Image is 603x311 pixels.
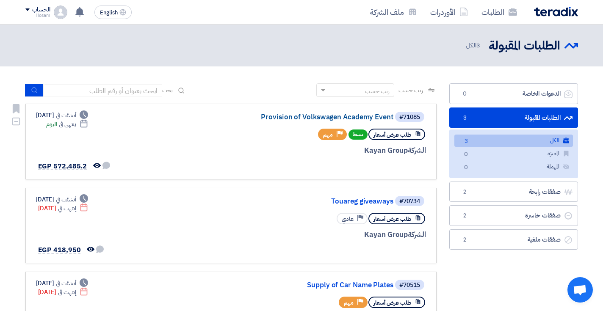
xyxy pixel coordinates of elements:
span: EGP 572,485.2 [38,161,87,171]
a: صفقات خاسرة2 [449,205,578,226]
div: Kayan Group [222,145,426,156]
div: #70515 [399,282,420,288]
a: Open chat [567,277,593,303]
span: 2 [460,236,470,244]
img: profile_test.png [54,6,67,19]
span: نشط [349,129,368,140]
div: [DATE] [36,195,89,204]
span: إنتهت في [58,204,76,213]
div: الحساب [32,6,50,14]
div: اليوم [46,120,88,129]
div: [DATE] [36,111,89,120]
div: [DATE] [36,279,89,288]
span: مهم [323,131,333,139]
a: Supply of Car Name Plates [224,281,393,289]
div: #70734 [399,198,420,204]
span: 3 [476,41,480,50]
a: الأوردرات [423,2,475,22]
span: 2 [460,212,470,220]
span: بحث [162,86,173,95]
span: الشركة [408,229,426,240]
span: رتب حسب [398,86,423,95]
span: 3 [460,114,470,122]
span: 0 [461,150,471,159]
a: الدعوات الخاصة0 [449,83,578,104]
a: الكل [454,135,573,147]
a: صفقات ملغية2 [449,229,578,250]
span: الكل [466,41,482,50]
span: طلب عرض أسعار [373,131,411,139]
div: #71085 [399,114,420,120]
a: الطلبات المقبولة3 [449,107,578,128]
div: [DATE] [38,204,89,213]
span: English [100,10,118,16]
span: EGP 418,950 [38,245,81,255]
span: 0 [460,90,470,98]
span: مهم [344,299,354,307]
a: Provision of Volkswagen Academy Event [224,113,393,121]
div: رتب حسب [365,87,390,96]
span: 0 [461,163,471,172]
span: أنشئت في [56,195,76,204]
span: طلب عرض أسعار [373,299,411,307]
img: Teradix logo [534,7,578,17]
a: صفقات رابحة2 [449,182,578,202]
a: المميزة [454,148,573,160]
span: الشركة [408,145,426,156]
span: طلب عرض أسعار [373,215,411,223]
a: ملف الشركة [363,2,423,22]
span: إنتهت في [58,288,76,297]
input: ابحث بعنوان أو رقم الطلب [44,84,162,97]
span: 3 [461,137,471,146]
div: Hosam [25,13,50,18]
a: المهملة [454,161,573,173]
span: 2 [460,188,470,196]
span: عادي [342,215,354,223]
a: Touareg giveaways [224,198,393,205]
span: ينتهي في [59,120,76,129]
h2: الطلبات المقبولة [489,38,560,54]
a: الطلبات [475,2,524,22]
div: Kayan Group [222,229,426,240]
span: أنشئت في [56,279,76,288]
button: English [94,6,132,19]
div: [DATE] [38,288,89,297]
span: أنشئت في [56,111,76,120]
